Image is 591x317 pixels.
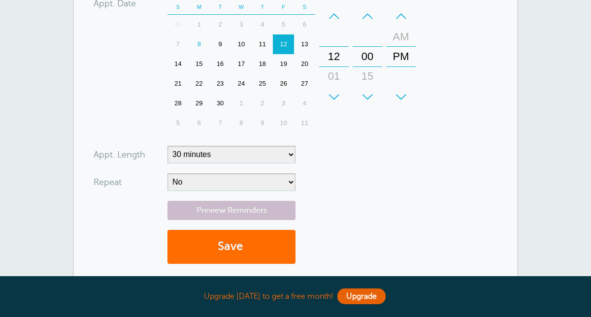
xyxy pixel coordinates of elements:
[167,113,189,133] div: Sunday, October 5
[189,74,210,94] div: 22
[337,288,386,304] a: Upgrade
[322,47,346,66] div: 12
[210,113,231,133] div: 7
[231,34,252,54] div: Wednesday, September 10
[231,54,252,74] div: Wednesday, September 17
[252,15,273,34] div: Thursday, September 4
[189,113,210,133] div: Monday, October 6
[294,113,315,133] div: 11
[273,54,294,74] div: 19
[167,201,295,220] a: Preview Reminders
[210,74,231,94] div: 23
[252,34,273,54] div: 11
[210,34,231,54] div: Tuesday, September 9
[94,150,145,159] label: Appt. Length
[273,113,294,133] div: Friday, October 10
[231,113,252,133] div: Wednesday, October 8
[189,34,210,54] div: 8
[322,86,346,106] div: 02
[231,54,252,74] div: 17
[322,66,346,86] div: 01
[94,178,122,187] label: Repeat
[294,15,315,34] div: 6
[273,74,294,94] div: Friday, September 26
[210,94,231,113] div: 30
[294,74,315,94] div: Saturday, September 27
[273,94,294,113] div: 3
[389,47,413,66] div: PM
[231,94,252,113] div: 1
[167,15,189,34] div: Sunday, August 31
[167,74,189,94] div: Sunday, September 21
[231,15,252,34] div: 3
[252,94,273,113] div: Thursday, October 2
[294,74,315,94] div: 27
[252,34,273,54] div: Thursday, September 11
[167,94,189,113] div: 28
[252,15,273,34] div: 4
[189,94,210,113] div: Monday, September 29
[294,34,315,54] div: 13
[167,113,189,133] div: 5
[294,54,315,74] div: 20
[231,74,252,94] div: Wednesday, September 24
[167,34,189,54] div: Sunday, September 7
[389,27,413,47] div: AM
[231,113,252,133] div: 8
[210,94,231,113] div: Tuesday, September 30
[273,74,294,94] div: 26
[294,54,315,74] div: Saturday, September 20
[231,15,252,34] div: Wednesday, September 3
[273,34,294,54] div: Friday, September 12
[189,94,210,113] div: 29
[356,66,379,86] div: 15
[231,94,252,113] div: Wednesday, October 1
[273,113,294,133] div: 10
[252,54,273,74] div: 18
[189,113,210,133] div: 6
[210,54,231,74] div: Tuesday, September 16
[210,113,231,133] div: Tuesday, October 7
[210,15,231,34] div: Tuesday, September 2
[167,74,189,94] div: 21
[74,286,517,307] div: Upgrade [DATE] to get a free month!
[353,6,382,107] div: Minutes
[273,54,294,74] div: Friday, September 19
[273,34,294,54] div: 12
[356,47,379,66] div: 00
[210,54,231,74] div: 16
[294,34,315,54] div: Saturday, September 13
[231,74,252,94] div: 24
[294,15,315,34] div: Saturday, September 6
[189,15,210,34] div: 1
[319,6,349,107] div: Hours
[210,74,231,94] div: Tuesday, September 23
[189,54,210,74] div: Monday, September 15
[167,15,189,34] div: 31
[167,34,189,54] div: 7
[252,113,273,133] div: 9
[273,15,294,34] div: 5
[167,230,295,264] button: Save
[231,34,252,54] div: 10
[273,15,294,34] div: Friday, September 5
[252,94,273,113] div: 2
[210,34,231,54] div: 9
[252,54,273,74] div: Thursday, September 18
[189,74,210,94] div: Monday, September 22
[167,54,189,74] div: Sunday, September 14
[356,86,379,106] div: 30
[167,54,189,74] div: 14
[189,34,210,54] div: Today, Monday, September 8
[294,94,315,113] div: Saturday, October 4
[273,94,294,113] div: Friday, October 3
[252,74,273,94] div: Thursday, September 25
[167,94,189,113] div: Sunday, September 28
[210,15,231,34] div: 2
[294,113,315,133] div: Saturday, October 11
[252,74,273,94] div: 25
[189,54,210,74] div: 15
[189,15,210,34] div: Monday, September 1
[252,113,273,133] div: Thursday, October 9
[294,94,315,113] div: 4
